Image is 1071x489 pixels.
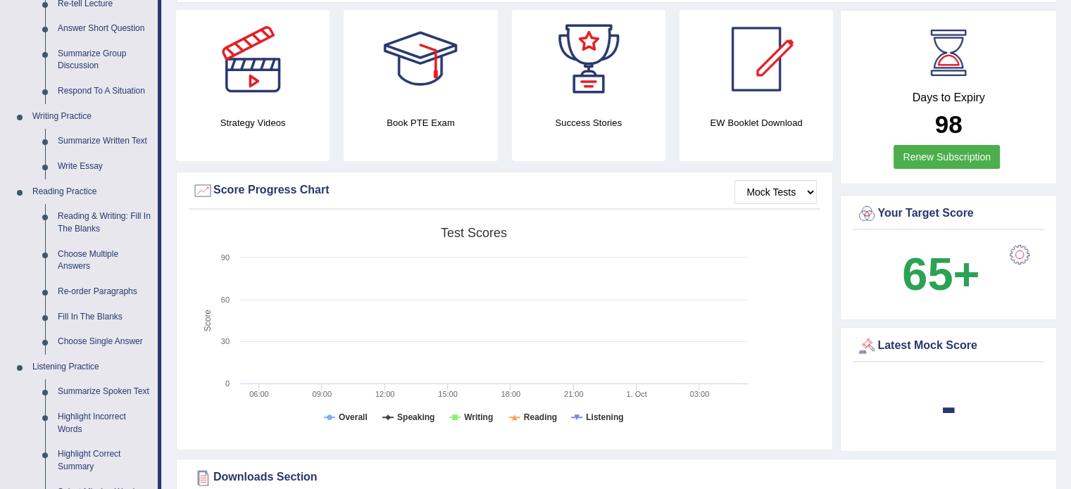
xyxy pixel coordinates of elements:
[339,412,368,422] tspan: Overall
[192,180,817,201] div: Score Progress Chart
[51,442,158,479] a: Highlight Correct Summary
[249,390,269,398] text: 06:00
[344,115,497,130] h4: Book PTE Exam
[51,279,158,305] a: Re-order Paragraphs
[512,115,665,130] h4: Success Stories
[51,329,158,355] a: Choose Single Answer
[856,203,1041,224] div: Your Target Score
[438,390,458,398] text: 15:00
[176,115,330,130] h4: Strategy Videos
[221,337,230,345] text: 30
[564,390,584,398] text: 21:00
[51,16,158,42] a: Answer Short Question
[51,379,158,405] a: Summarize Spoken Text
[501,390,521,398] text: 18:00
[902,248,979,300] b: 65+
[225,379,230,388] text: 0
[51,242,158,279] a: Choose Multiple Answers
[941,381,956,432] b: -
[51,305,158,330] a: Fill In The Blanks
[51,204,158,241] a: Reading & Writing: Fill In The Blanks
[441,226,507,240] tspan: Test scores
[626,390,646,398] tspan: 1. Oct
[313,390,332,398] text: 09:00
[26,179,158,205] a: Reading Practice
[464,412,493,422] tspan: Writing
[51,154,158,179] a: Write Essay
[935,110,963,138] b: 98
[26,104,158,129] a: Writing Practice
[192,467,1041,488] div: Downloads Section
[679,115,833,130] h4: EW Booklet Download
[856,91,1041,104] h4: Days to Expiry
[51,405,158,442] a: Highlight Incorrect Words
[51,79,158,104] a: Respond To A Situation
[203,310,213,332] tspan: Score
[397,412,434,422] tspan: Speaking
[375,390,395,398] text: 12:00
[586,412,623,422] tspan: Listening
[51,42,158,79] a: Summarize Group Discussion
[221,296,230,304] text: 60
[524,412,557,422] tspan: Reading
[894,145,1000,169] a: Renew Subscription
[51,129,158,154] a: Summarize Written Text
[221,253,230,262] text: 90
[690,390,710,398] text: 03:00
[856,336,1041,357] div: Latest Mock Score
[26,355,158,380] a: Listening Practice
